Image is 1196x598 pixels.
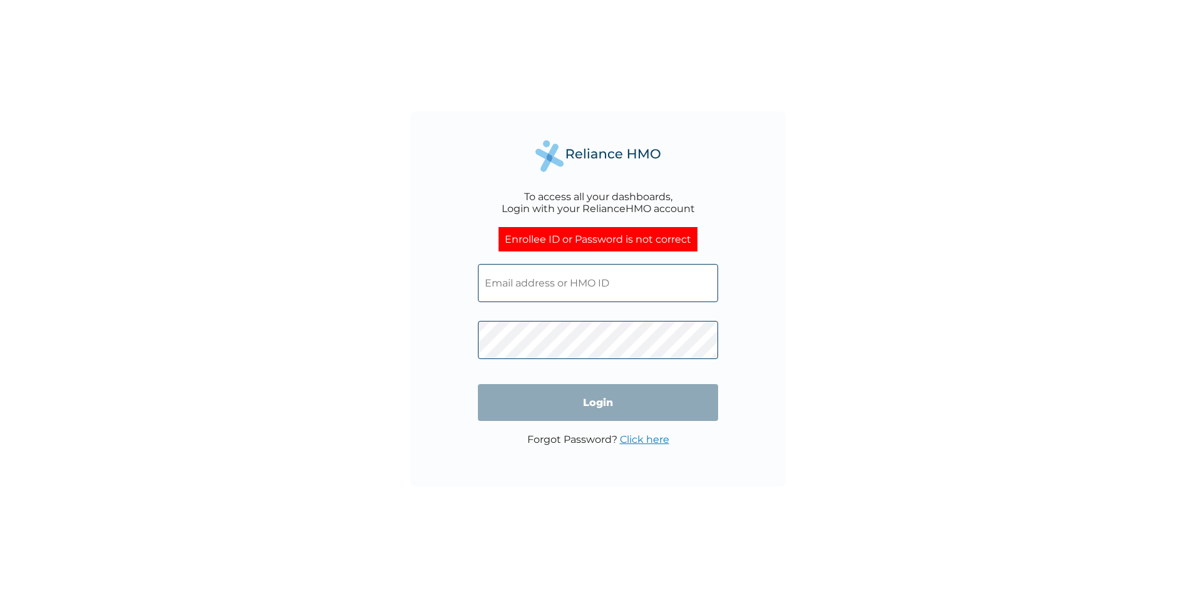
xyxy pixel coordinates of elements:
[478,264,718,302] input: Email address or HMO ID
[527,433,669,445] p: Forgot Password?
[478,384,718,421] input: Login
[620,433,669,445] a: Click here
[535,140,661,172] img: Reliance Health's Logo
[499,227,697,251] div: Enrollee ID or Password is not correct
[502,191,695,215] div: To access all your dashboards, Login with your RelianceHMO account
